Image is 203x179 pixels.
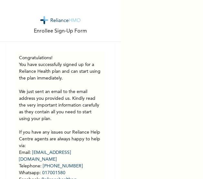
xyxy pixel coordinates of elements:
a: [EMAIL_ADDRESS][DOMAIN_NAME] [19,150,71,162]
a: 017001580 [42,171,65,175]
p: Enrollee Sign-Up Form [34,27,87,35]
a: [PHONE_NUMBER] [43,164,83,168]
h3: Congratulations! [19,55,102,61]
img: logo [40,16,81,24]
